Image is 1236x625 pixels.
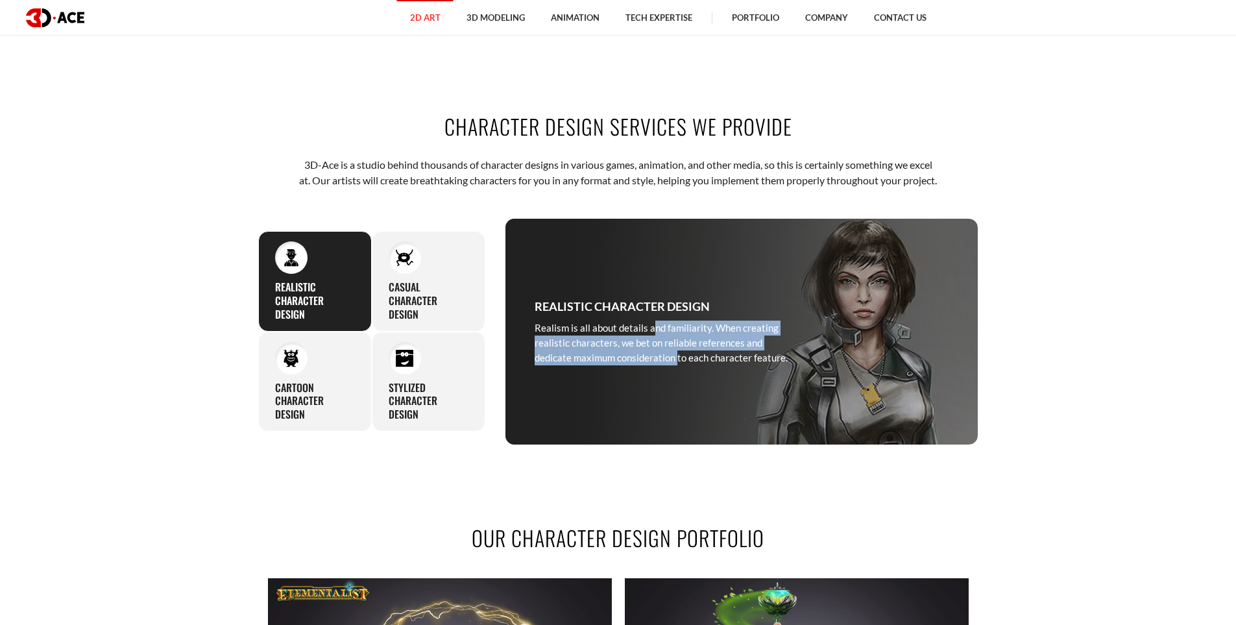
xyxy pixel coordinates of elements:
p: 3D-Ace is a studio behind thousands of character designs in various games, animation, and other m... [298,157,938,189]
img: Cartoon character design [282,349,300,367]
h3: Cartoon character design [275,381,355,421]
img: Realistic character design [282,249,300,267]
img: Stylized character design [396,349,413,367]
h2: Our Character Design Portfolio [258,523,978,552]
h3: Casual character design [389,280,468,321]
h3: Realistic character design [535,297,710,315]
h3: Realistic character design [275,280,355,321]
p: Realism is all about details and familiarity. When creating realistic characters, we bet on relia... [535,321,801,366]
img: Casual character design [396,249,413,267]
img: logo dark [26,8,84,27]
h2: Character design services we provide [258,112,978,141]
h3: Stylized character design [389,381,468,421]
